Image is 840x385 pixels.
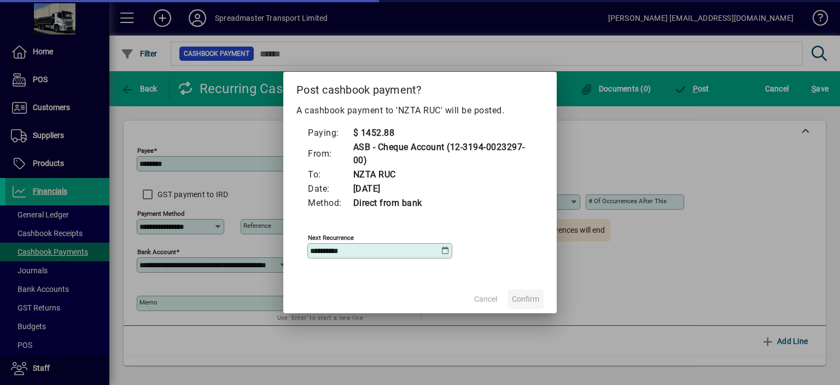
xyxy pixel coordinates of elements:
td: Method: [307,196,353,210]
td: Direct from bank [353,196,533,210]
td: [DATE] [353,182,533,196]
p: A cashbook payment to 'NZTA RUC' will be posted. [296,104,544,117]
td: Paying: [307,126,353,140]
h2: Post cashbook payment? [283,72,557,104]
td: To: [307,168,353,182]
mat-label: Next recurrence [308,234,354,242]
td: Date: [307,182,353,196]
td: $ 1452.88 [353,126,533,140]
td: NZTA RUC [353,168,533,182]
td: ASB - Cheque Account (12-3194-0023297-00) [353,140,533,168]
td: From: [307,140,353,168]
